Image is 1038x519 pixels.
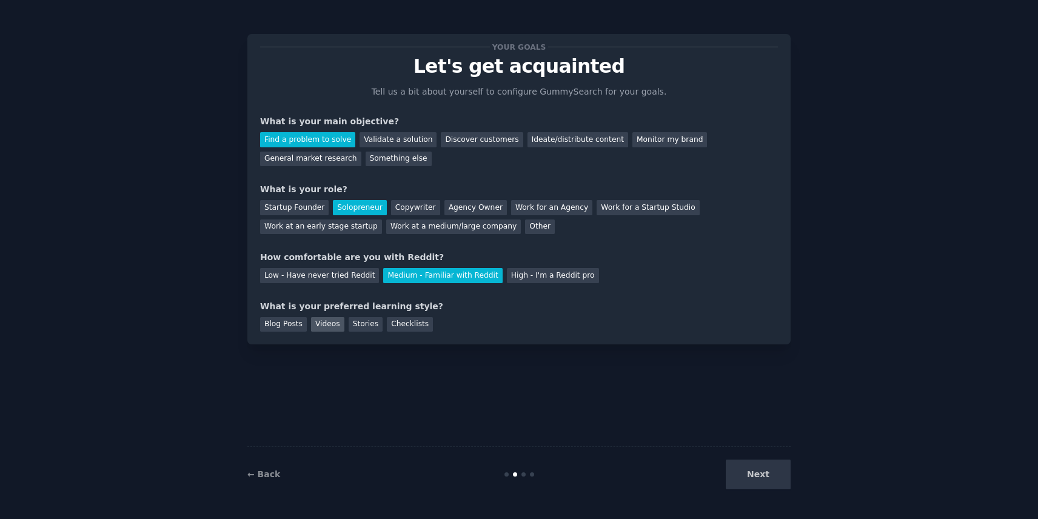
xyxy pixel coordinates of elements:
div: Other [525,219,555,235]
div: What is your main objective? [260,115,778,128]
a: ← Back [247,469,280,479]
div: How comfortable are you with Reddit? [260,251,778,264]
div: Monitor my brand [632,132,707,147]
div: Work for a Startup Studio [597,200,699,215]
div: Something else [366,152,432,167]
div: Agency Owner [444,200,507,215]
span: Your goals [490,41,548,53]
div: Work for an Agency [511,200,592,215]
div: Blog Posts [260,317,307,332]
div: High - I'm a Reddit pro [507,268,599,283]
div: Discover customers [441,132,523,147]
div: What is your preferred learning style? [260,300,778,313]
div: Validate a solution [360,132,437,147]
div: Stories [349,317,383,332]
div: Solopreneur [333,200,386,215]
div: Checklists [387,317,433,332]
p: Let's get acquainted [260,56,778,77]
div: What is your role? [260,183,778,196]
div: Copywriter [391,200,440,215]
div: Find a problem to solve [260,132,355,147]
div: General market research [260,152,361,167]
div: Ideate/distribute content [527,132,628,147]
div: Startup Founder [260,200,329,215]
div: Low - Have never tried Reddit [260,268,379,283]
div: Medium - Familiar with Reddit [383,268,502,283]
div: Videos [311,317,344,332]
div: Work at an early stage startup [260,219,382,235]
p: Tell us a bit about yourself to configure GummySearch for your goals. [366,85,672,98]
div: Work at a medium/large company [386,219,521,235]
